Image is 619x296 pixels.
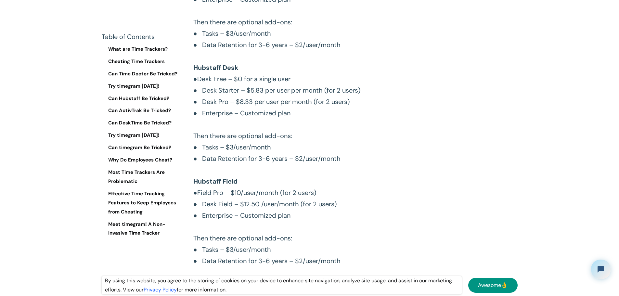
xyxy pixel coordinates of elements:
[102,156,183,165] a: Why Do Employees Cheat?
[586,254,616,285] iframe: Tidio Chat
[102,45,183,54] a: What are Time Trackers?
[102,168,183,186] a: Most Time Trackers Are Problematic
[102,57,183,66] a: Cheating Time Trackers
[193,63,239,83] strong: Hubstaff Desk ●
[102,276,462,294] div: By using this website, you agree to the storing of cookies on your device to enhance site navigat...
[468,278,518,293] a: Awesome👌
[102,32,183,42] div: Table of Contents
[102,119,183,128] a: Can DeskTime Be Tricked?
[144,286,177,293] a: Privacy Policy
[102,143,183,152] a: Can timegram Be Tricked?
[102,220,183,238] a: Meet timegram! A Non-Invasive Time Tracker
[102,70,183,79] a: Can Time Doctor Be Tricked?
[102,189,183,217] a: Effective Time Tracking Features to Keep Employees from Cheating
[102,131,183,140] a: Try timegram [DATE]!
[102,82,183,91] a: Try timegram [DATE]!
[102,106,183,115] a: Can ActivTrak Be Tricked?
[193,177,238,197] strong: Hubstaff Field ●
[102,94,183,103] a: Can Hubstaff Be Tricked?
